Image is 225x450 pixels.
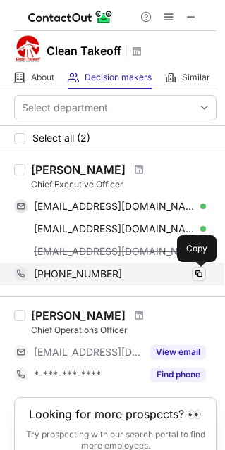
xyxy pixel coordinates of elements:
div: [PERSON_NAME] [31,163,126,177]
div: Select department [22,101,108,115]
header: Looking for more prospects? 👀 [29,408,202,420]
img: ContactOut v5.3.10 [28,8,113,25]
div: Chief Operations Officer [31,324,217,337]
span: [EMAIL_ADDRESS][DOMAIN_NAME] [34,200,195,213]
h1: Clean Takeoff [47,42,121,59]
img: 0d83b12382e698a328f37463d03805b4 [14,35,42,63]
span: Decision makers [85,72,152,83]
span: [PHONE_NUMBER] [34,268,122,280]
span: [EMAIL_ADDRESS][DOMAIN_NAME] [34,346,142,358]
span: Similar [182,72,210,83]
span: [EMAIL_ADDRESS][DOMAIN_NAME] [34,223,195,235]
button: Reveal Button [150,345,206,359]
div: [PERSON_NAME] [31,308,126,323]
span: About [31,72,54,83]
span: [EMAIL_ADDRESS][DOMAIN_NAME] [34,245,195,258]
span: Select all (2) [32,132,90,144]
div: Chief Executive Officer [31,178,217,191]
button: Reveal Button [150,368,206,382]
